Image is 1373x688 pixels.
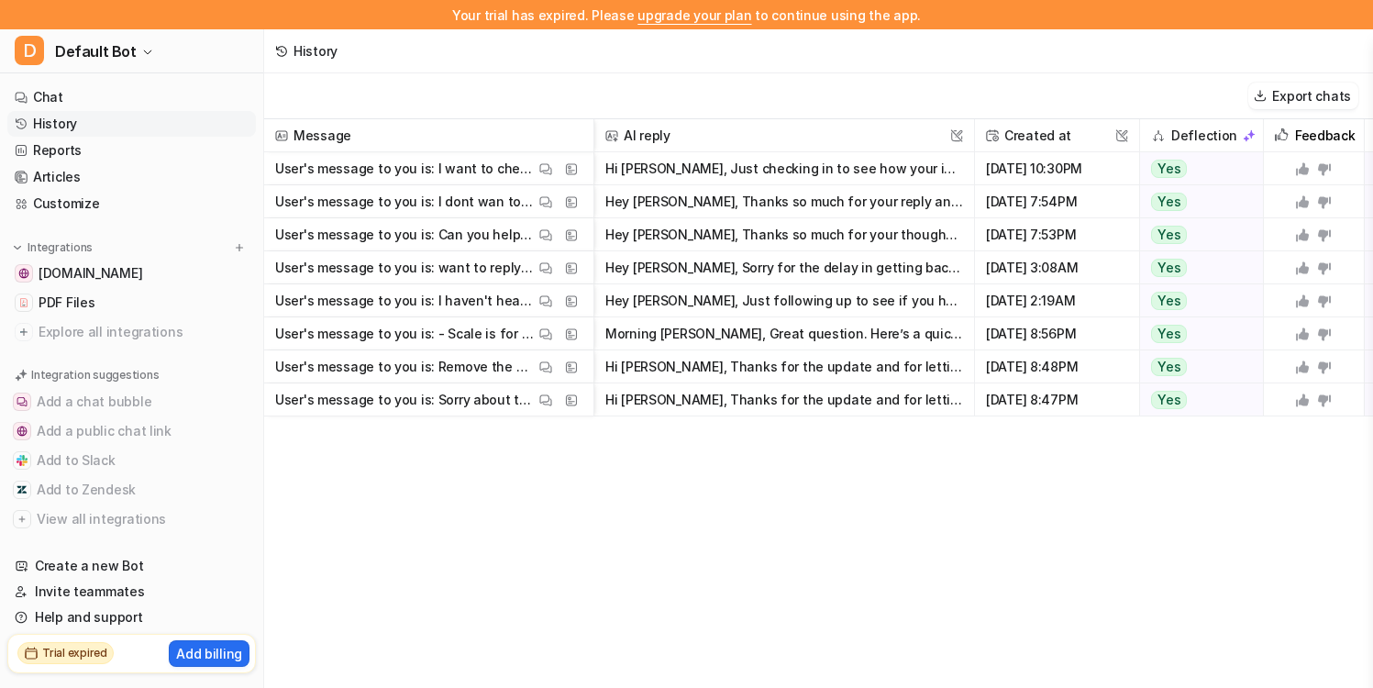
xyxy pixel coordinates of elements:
span: [DATE] 2:19AM [982,284,1132,317]
span: AI reply [602,119,967,152]
p: Integration suggestions [31,367,159,383]
span: Yes [1151,391,1187,409]
img: explore all integrations [15,323,33,341]
button: Yes [1140,185,1253,218]
button: Hey [PERSON_NAME], Thanks so much for your reply and the shout out for Kinde. No rush at all - I ... [605,185,963,218]
span: Yes [1151,292,1187,310]
button: Add a chat bubbleAdd a chat bubble [7,387,256,416]
span: Message [271,119,586,152]
img: Add to Slack [17,455,28,466]
button: Yes [1140,284,1253,317]
button: Yes [1140,251,1253,284]
button: Morning [PERSON_NAME], Great question. Here’s a quick summary: - Scale is for B2B businesses with... [605,317,963,350]
button: Add billing [169,640,249,667]
span: Explore all integrations [39,317,249,347]
span: [DATE] 3:08AM [982,251,1132,284]
img: View all integrations [17,514,28,525]
h2: Deflection [1171,119,1237,152]
button: Add to SlackAdd to Slack [7,446,256,475]
button: Hi [PERSON_NAME], Thanks for the update and for letting us know how you resolved the issue. I'm g... [605,383,963,416]
button: Hey [PERSON_NAME], Thanks so much for your thoughtful reply and the kind words about Kinde. No ru... [605,218,963,251]
span: Yes [1151,325,1187,343]
span: [DATE] 7:53PM [982,218,1132,251]
button: Add to ZendeskAdd to Zendesk [7,475,256,505]
a: Reports [7,138,256,163]
p: User's message to you is: Sorry about the issue. My team is looking into it. The user's current d... [275,383,535,416]
a: PDF FilesPDF Files [7,290,256,316]
a: Help and support [7,605,256,630]
span: Yes [1151,160,1187,178]
span: Yes [1151,193,1187,211]
span: [DATE] 7:54PM [982,185,1132,218]
button: Yes [1140,317,1253,350]
button: Yes [1140,218,1253,251]
a: Articles [7,164,256,190]
span: [DATE] 8:56PM [982,317,1132,350]
a: Customize [7,191,256,216]
img: docs.kinde.com [18,268,29,279]
span: [DATE] 8:48PM [982,350,1132,383]
button: Hey [PERSON_NAME], Just following up to see if you had a chance to review my last emails. Happy t... [605,284,963,317]
button: Add a public chat linkAdd a public chat link [7,416,256,446]
button: Export chats [1248,83,1358,109]
button: Hi [PERSON_NAME], Just checking in to see how your investigation of Kinde is going. Do you have a... [605,152,963,185]
button: Hey [PERSON_NAME], Sorry for the delay in getting back to you, I was also on leave. To progress w... [605,251,963,284]
span: [DATE] 10:30PM [982,152,1132,185]
span: [DOMAIN_NAME] [39,264,142,283]
button: View all integrationsView all integrations [7,505,256,534]
a: docs.kinde.com[DOMAIN_NAME] [7,261,256,286]
img: Add a chat bubble [17,396,28,407]
span: Default Bot [55,39,137,64]
p: User's message to you is: Remove the emd dash The user's current draft is: Hi [PERSON_NAME], Than... [275,350,535,383]
button: Yes [1140,152,1253,185]
p: User's message to you is: - Scale is for B2B with complex multi-tenancy use-case - Enterprise is ... [275,317,535,350]
a: Create a new Bot [7,553,256,579]
span: Yes [1151,358,1187,376]
h2: Trial expired [42,645,107,661]
div: History [293,41,338,61]
span: Created at [982,119,1132,152]
p: Add billing [176,644,242,663]
img: expand menu [11,241,24,254]
p: User's message to you is: I want to check-in with [PERSON_NAME] with their investigation of Kinde... [275,152,535,185]
button: Hi [PERSON_NAME], Thanks for the update and for letting us know how you resolved the issue. I'm g... [605,350,963,383]
span: PDF Files [39,294,94,312]
h2: Feedback [1295,119,1356,152]
a: Invite teammates [7,579,256,605]
button: Integrations [7,239,98,257]
a: upgrade your plan [637,7,751,23]
img: Add a public chat link [17,426,28,437]
button: Yes [1140,383,1253,416]
a: Chat [7,84,256,110]
span: Yes [1151,226,1187,244]
p: User's message to you is: Can you help me with a response. I want to emphasise to reach out whene... [275,218,535,251]
span: [DATE] 8:47PM [982,383,1132,416]
p: User's message to you is: want to reply saying: - sorry for the delay in getting back to you, I w... [275,251,535,284]
span: Yes [1151,259,1187,277]
a: History [7,111,256,137]
button: Yes [1140,350,1253,383]
a: Explore all integrations [7,319,256,345]
img: menu_add.svg [233,241,246,254]
p: User's message to you is: I dont wan to use 'kind' (no puns of Kinde) The user's current draft is... [275,185,535,218]
img: Add to Zendesk [17,484,28,495]
p: Integrations [28,240,93,255]
img: PDF Files [18,297,29,308]
p: User's message to you is: I haven't hear from [PERSON_NAME] and I want to follow-up with them The... [275,284,535,317]
span: D [15,36,44,65]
